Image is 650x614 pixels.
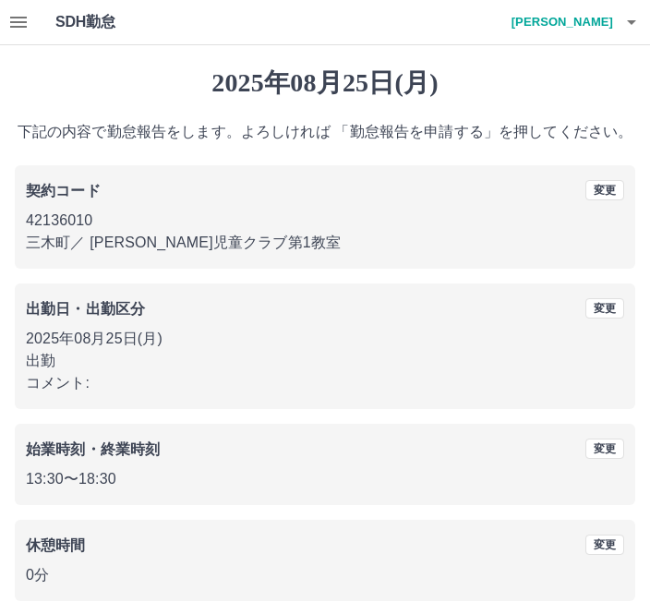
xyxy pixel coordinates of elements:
[15,67,635,99] h1: 2025年08月25日(月)
[26,183,101,199] b: 契約コード
[585,180,624,200] button: 変更
[15,121,635,143] p: 下記の内容で勤怠報告をします。よろしければ 「勤怠報告を申請する」を押してください。
[26,328,624,350] p: 2025年08月25日(月)
[26,301,145,317] b: 出勤日・出勤区分
[26,564,624,586] p: 0分
[26,468,624,490] p: 13:30 〜 18:30
[26,232,624,254] p: 三木町 ／ [PERSON_NAME]児童クラブ第1教室
[26,372,624,394] p: コメント:
[26,537,86,553] b: 休憩時間
[26,441,160,457] b: 始業時刻・終業時刻
[585,298,624,319] button: 変更
[26,210,624,232] p: 42136010
[585,535,624,555] button: 変更
[26,350,624,372] p: 出勤
[585,439,624,459] button: 変更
